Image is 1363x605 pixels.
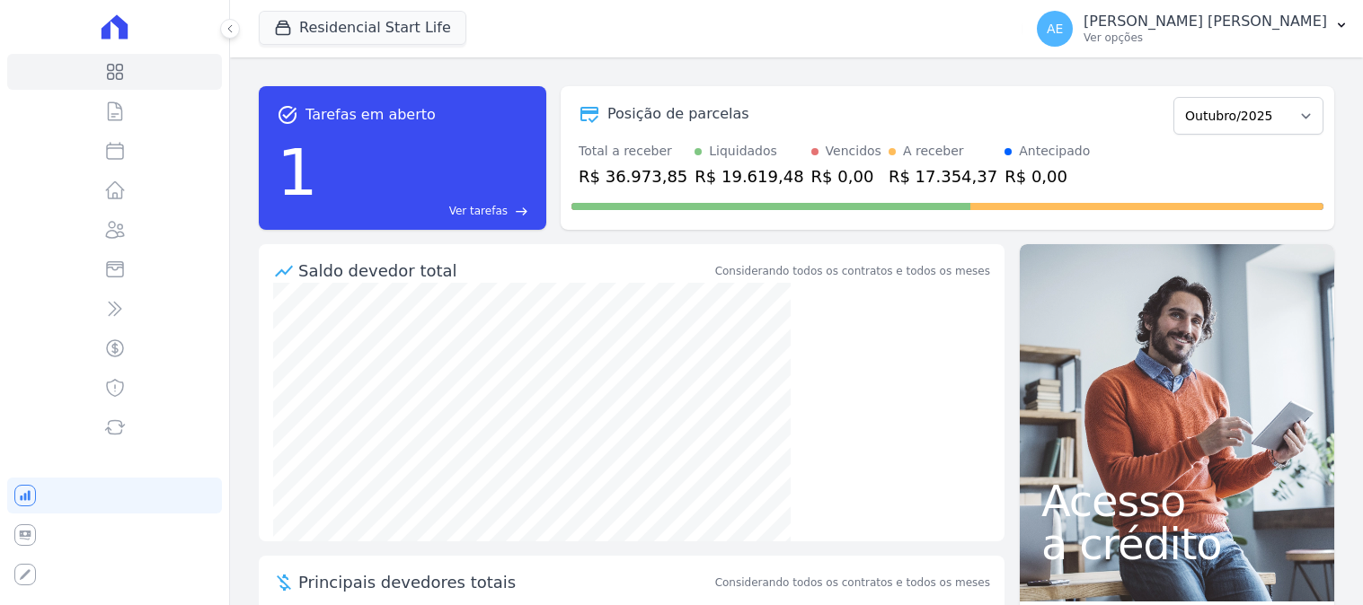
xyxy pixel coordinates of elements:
span: AE [1047,22,1063,35]
span: Considerando todos os contratos e todos os meses [715,574,990,591]
div: Considerando todos os contratos e todos os meses [715,263,990,279]
p: [PERSON_NAME] [PERSON_NAME] [1084,13,1327,31]
div: Saldo devedor total [298,259,712,283]
span: Principais devedores totais [298,570,712,594]
div: Liquidados [709,142,777,161]
span: task_alt [277,104,298,126]
div: Total a receber [579,142,687,161]
div: R$ 17.354,37 [889,164,997,189]
span: a crédito [1041,522,1313,566]
div: Posição de parcelas [607,103,749,125]
p: Ver opções [1084,31,1327,45]
button: Residencial Start Life [259,11,466,45]
button: AE [PERSON_NAME] [PERSON_NAME] Ver opções [1022,4,1363,54]
div: 1 [277,126,318,219]
a: Ver tarefas east [325,203,528,219]
span: Tarefas em aberto [305,104,436,126]
span: east [515,205,528,218]
div: Antecipado [1019,142,1090,161]
div: R$ 0,00 [1005,164,1090,189]
span: Acesso [1041,479,1313,522]
div: Vencidos [826,142,881,161]
div: R$ 36.973,85 [579,164,687,189]
div: A receber [903,142,964,161]
div: R$ 19.619,48 [695,164,803,189]
span: Ver tarefas [449,203,508,219]
div: R$ 0,00 [811,164,881,189]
